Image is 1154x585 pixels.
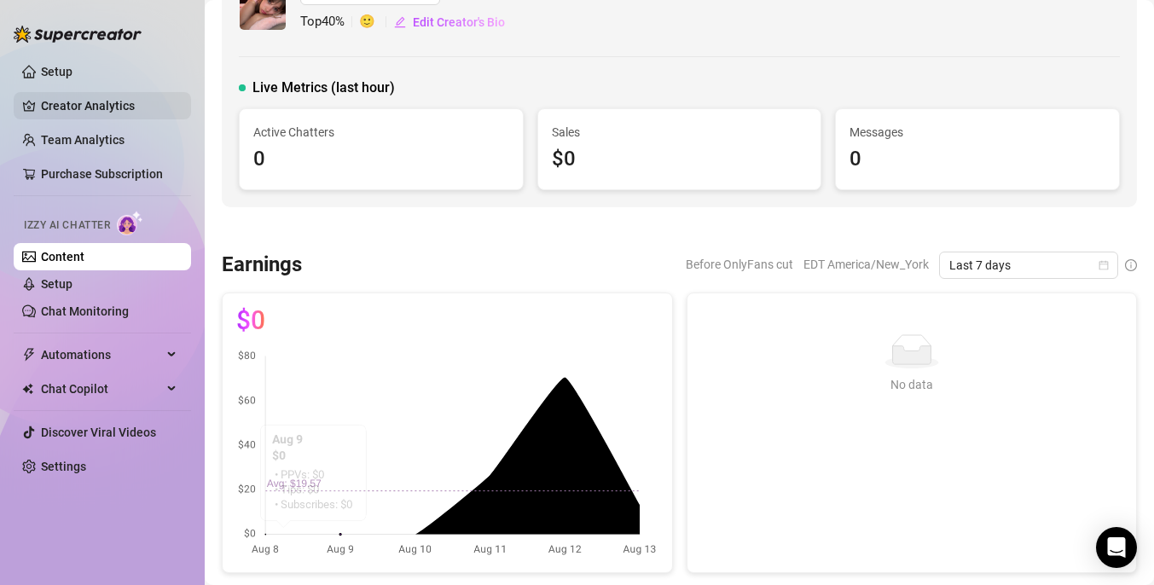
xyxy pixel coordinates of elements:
[1125,259,1137,271] span: info-circle
[1096,527,1137,568] div: Open Intercom Messenger
[708,375,1116,394] div: No data
[253,123,509,142] span: Active Chatters
[41,65,72,78] a: Setup
[41,133,125,147] a: Team Analytics
[22,348,36,362] span: thunderbolt
[300,12,359,32] span: Top 40 %
[552,123,808,142] span: Sales
[850,123,1105,142] span: Messages
[359,12,393,32] span: 🙂
[236,307,265,334] span: $0
[41,277,72,291] a: Setup
[413,15,505,29] span: Edit Creator's Bio
[393,9,506,36] button: Edit Creator's Bio
[1099,260,1109,270] span: calendar
[803,252,929,277] span: EDT America/New_York
[253,143,509,176] div: 0
[41,250,84,264] a: Content
[41,304,129,318] a: Chat Monitoring
[552,143,808,176] div: $0
[394,16,406,28] span: edit
[24,217,110,234] span: Izzy AI Chatter
[686,252,793,277] span: Before OnlyFans cut
[850,143,1105,176] div: 0
[41,92,177,119] a: Creator Analytics
[117,211,143,235] img: AI Chatter
[222,252,302,279] h3: Earnings
[949,252,1108,278] span: Last 7 days
[252,78,395,98] span: Live Metrics (last hour)
[41,460,86,473] a: Settings
[22,383,33,395] img: Chat Copilot
[41,375,162,403] span: Chat Copilot
[41,426,156,439] a: Discover Viral Videos
[41,341,162,368] span: Automations
[14,26,142,43] img: logo-BBDzfeDw.svg
[41,167,163,181] a: Purchase Subscription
